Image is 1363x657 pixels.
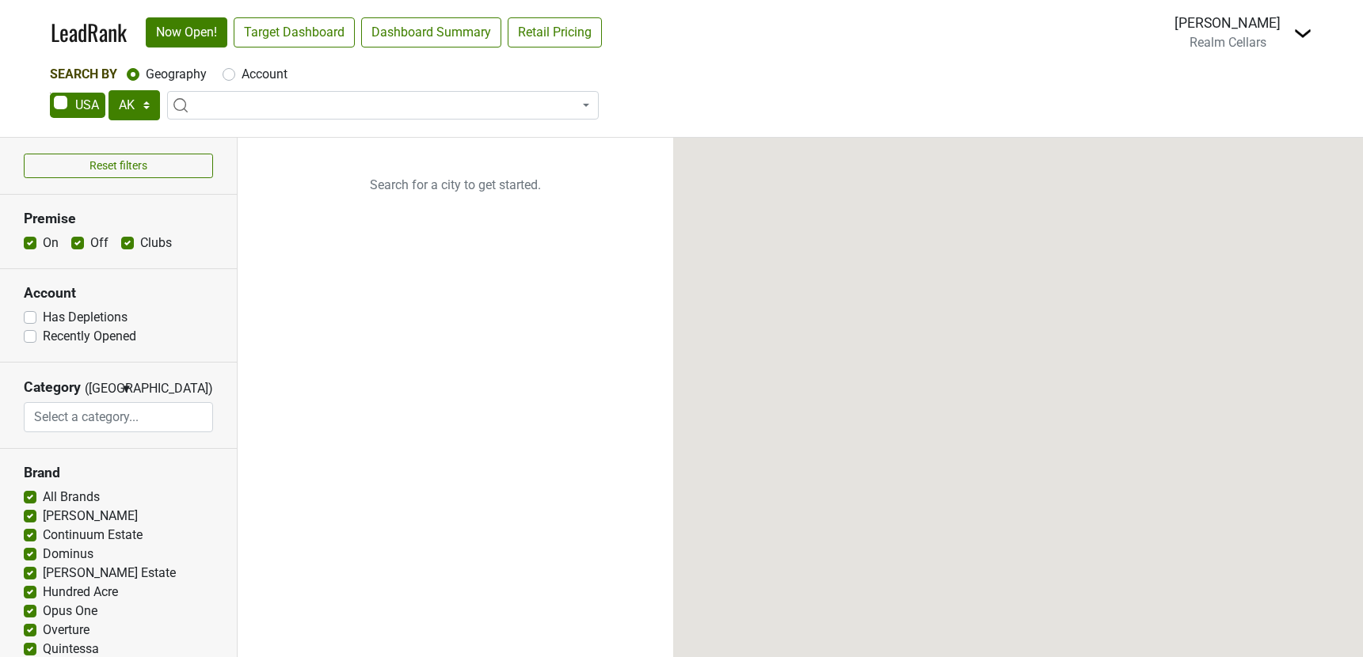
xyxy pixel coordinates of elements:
[43,234,59,253] label: On
[85,379,116,402] span: ([GEOGRAPHIC_DATA])
[24,285,213,302] h3: Account
[43,327,136,346] label: Recently Opened
[25,402,212,432] input: Select a category...
[90,234,109,253] label: Off
[1190,35,1266,50] span: Realm Cellars
[51,16,127,49] a: LeadRank
[43,526,143,545] label: Continuum Estate
[24,465,213,481] h3: Brand
[24,379,81,396] h3: Category
[43,308,128,327] label: Has Depletions
[140,234,172,253] label: Clubs
[361,17,501,47] a: Dashboard Summary
[43,488,100,507] label: All Brands
[1293,24,1312,43] img: Dropdown Menu
[43,507,138,526] label: [PERSON_NAME]
[146,65,207,84] label: Geography
[238,138,673,233] p: Search for a city to get started.
[43,564,176,583] label: [PERSON_NAME] Estate
[1175,13,1281,33] div: [PERSON_NAME]
[43,621,89,640] label: Overture
[120,382,132,396] span: ▼
[50,66,117,82] span: Search By
[242,65,287,84] label: Account
[234,17,355,47] a: Target Dashboard
[43,545,93,564] label: Dominus
[43,602,97,621] label: Opus One
[24,211,213,227] h3: Premise
[508,17,602,47] a: Retail Pricing
[24,154,213,178] button: Reset filters
[146,17,227,47] a: Now Open!
[43,583,118,602] label: Hundred Acre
